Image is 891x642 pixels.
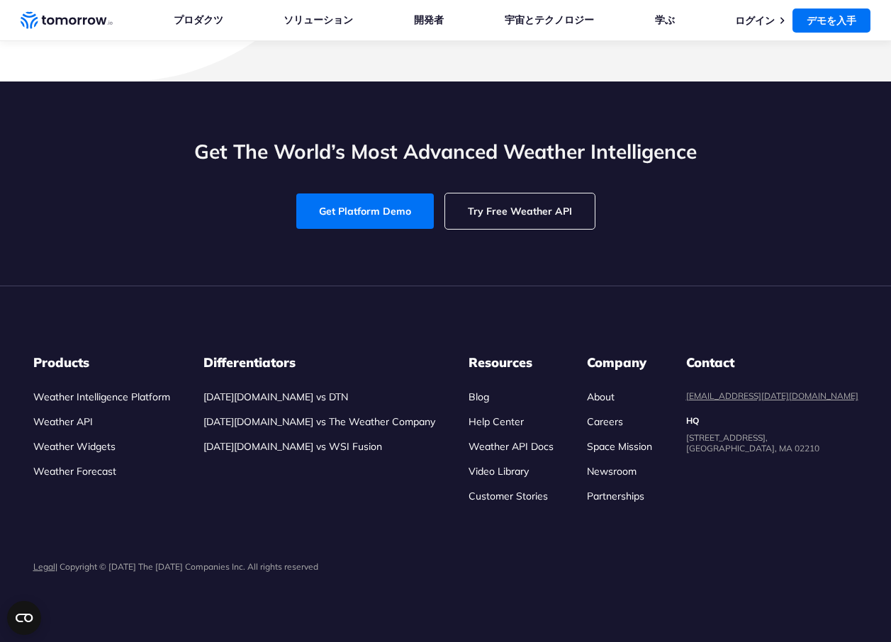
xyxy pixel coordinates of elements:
a: [DATE][DOMAIN_NAME] vs DTN [203,390,348,403]
button: CMP ウィジェットを開く [7,601,41,635]
a: 宇宙とテクノロジー [505,13,594,27]
a: 開発者 [414,13,444,27]
a: Blog [469,390,489,403]
dt: Contact [686,354,858,371]
a: ログイン [735,14,775,27]
a: Newsroom [587,465,637,478]
a: [DATE][DOMAIN_NAME] vs The Weather Company [203,415,435,428]
a: 学ぶ [655,13,675,27]
img: Linkedin [705,561,720,577]
a: [EMAIL_ADDRESS][DATE][DOMAIN_NAME] [686,390,858,401]
a: Weather Widgets [33,440,116,453]
a: Space Mission [587,440,652,453]
a: プロダクツ [174,13,223,27]
a: Partnerships [587,490,644,502]
img: Twitter [751,561,766,577]
h2: Get The World’s Most Advanced Weather Intelligence [43,138,848,165]
a: デモを入手 [792,9,870,33]
h3: Differentiators [203,354,435,371]
a: Help Center [469,415,524,428]
h3: Resources [469,354,554,371]
a: ソリューション [284,13,353,27]
a: Video Library [469,465,529,478]
a: Try Free Weather API [445,193,595,229]
a: Legal [33,561,55,572]
dd: [STREET_ADDRESS], [GEOGRAPHIC_DATA], MA 02210 [686,432,858,454]
a: Customer Stories [469,490,548,502]
dl: contact details [686,354,858,454]
a: Weather Intelligence Platform [33,390,170,403]
p: | Copyright © [DATE] The [DATE] Companies Inc. All rights reserved [33,561,318,572]
a: [DATE][DOMAIN_NAME] vs WSI Fusion [203,440,382,453]
img: Instagram [843,561,858,577]
img: usa flag [686,461,729,485]
a: Weather API Docs [469,440,554,453]
img: Facebook [797,561,812,577]
dt: HQ [686,415,858,427]
a: Weather API [33,415,93,428]
a: About [587,390,615,403]
a: Weather Forecast [33,465,116,478]
h3: Products [33,354,170,371]
a: Careers [587,415,623,428]
a: ホームリンク [21,10,113,31]
a: Get Platform Demo [296,193,434,229]
h3: Company [587,354,652,371]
